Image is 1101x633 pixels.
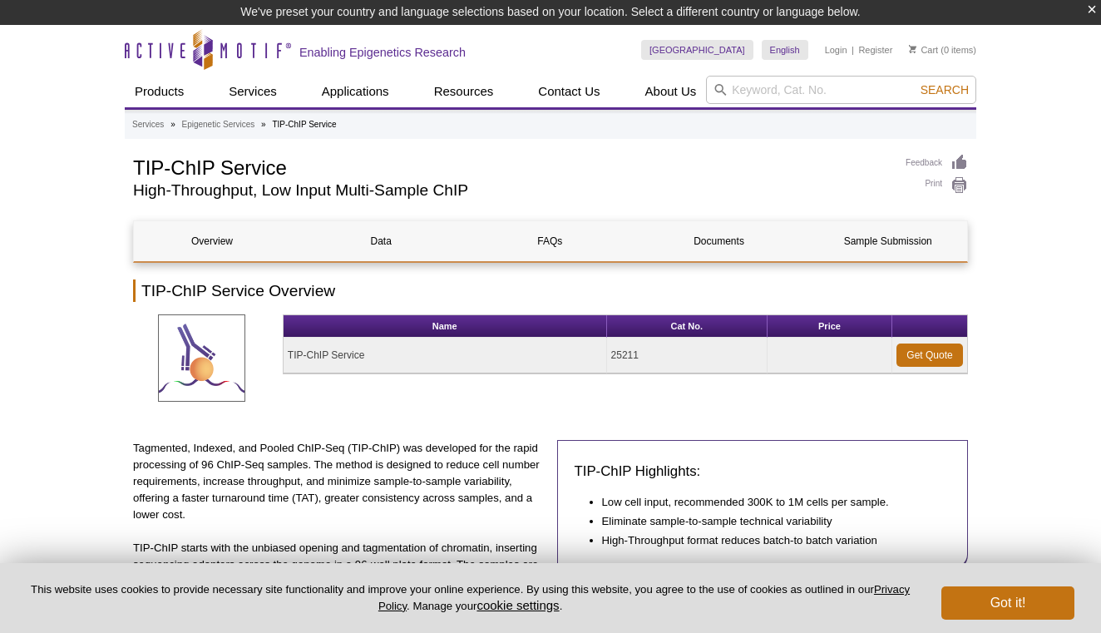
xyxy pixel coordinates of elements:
[641,221,797,261] a: Documents
[896,344,963,367] a: Get Quote
[941,586,1074,620] button: Got it!
[825,44,847,56] a: Login
[635,76,707,107] a: About Us
[472,221,628,261] a: FAQs
[607,338,768,373] td: 25211
[378,583,910,611] a: Privacy Policy
[602,532,935,549] li: High-Throughput format reduces batch-to batch variation
[284,338,607,373] td: TIP-ChIP Service
[27,582,914,614] p: This website uses cookies to provide necessary site functionality and improve your online experie...
[852,40,854,60] li: |
[706,76,976,104] input: Keyword, Cat. No.
[575,462,951,482] h3: TIP-ChIP Highlights:
[299,45,466,60] h2: Enabling Epigenetics Research
[906,176,968,195] a: Print
[158,314,245,402] img: TIP-ChIP Service
[768,315,892,338] th: Price
[602,513,935,530] li: Eliminate sample-to-sample technical variability
[476,598,559,612] button: cookie settings
[133,440,545,523] p: Tagmented, Indexed, and Pooled ChIP-Seq (TIP-ChIP) was developed for the rapid processing of 96 C...
[641,40,753,60] a: [GEOGRAPHIC_DATA]
[272,120,336,129] li: TIP-ChIP Service
[133,154,889,179] h1: TIP-ChIP Service
[909,44,938,56] a: Cart
[762,40,808,60] a: English
[916,82,974,97] button: Search
[909,45,916,53] img: Your Cart
[921,83,969,96] span: Search
[424,76,504,107] a: Resources
[906,154,968,172] a: Feedback
[528,76,610,107] a: Contact Us
[133,279,968,302] h2: TIP-ChIP Service Overview
[303,221,459,261] a: Data
[607,315,768,338] th: Cat No.
[125,76,194,107] a: Products
[312,76,399,107] a: Applications
[284,315,607,338] th: Name
[909,40,976,60] li: (0 items)
[219,76,287,107] a: Services
[602,494,935,511] li: Low cell input, recommended 300K to 1M cells per sample.
[132,117,164,132] a: Services
[170,120,175,129] li: »
[858,44,892,56] a: Register
[133,183,889,198] h2: High-Throughput, Low Input Multi-Sample ChIP
[261,120,266,129] li: »
[134,221,290,261] a: Overview
[810,221,966,261] a: Sample Submission
[181,117,254,132] a: Epigenetic Services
